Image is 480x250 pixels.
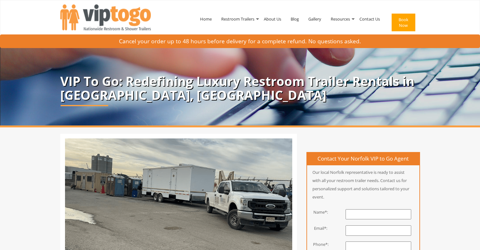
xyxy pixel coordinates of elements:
[259,3,286,35] a: About Us
[302,209,333,215] div: Name*:
[392,14,415,31] button: Book Now
[302,241,333,247] div: Phone*:
[60,74,420,102] p: VIP To Go: Redefining Luxury Restroom Trailer Rentals in [GEOGRAPHIC_DATA], [GEOGRAPHIC_DATA]
[302,225,333,231] div: Email*:
[385,3,420,45] a: Book Now
[60,4,151,30] img: VIPTOGO
[355,3,385,35] a: Contact Us
[304,3,326,35] a: Gallery
[326,3,355,35] a: Resources
[307,153,419,165] h4: Contact Your Norfolk VIP to Go Agent
[307,168,419,201] p: Our local Norfolk representative is ready to assist with all your restroom trailer needs. Contact...
[216,3,259,35] a: Restroom Trailers
[286,3,304,35] a: Blog
[195,3,216,35] a: Home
